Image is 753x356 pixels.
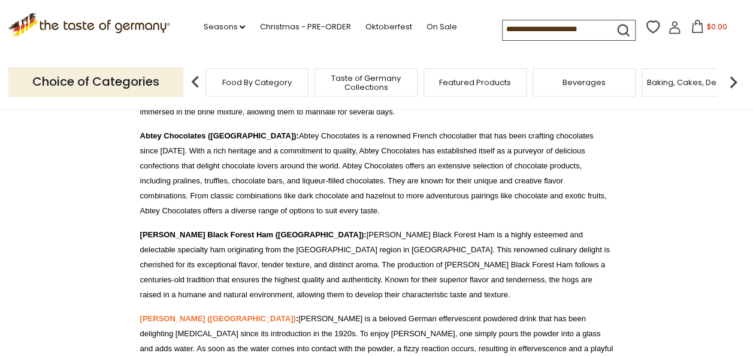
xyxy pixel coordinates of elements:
[222,78,292,87] a: Food By Category
[426,20,456,34] a: On Sale
[203,20,245,34] a: Seasons
[140,47,608,116] span: In the idyllic seaside village of [GEOGRAPHIC_DATA] Sweden the freshest [PERSON_NAME] is turned i...
[140,314,299,323] span: :
[8,67,183,96] p: Choice of Categories
[140,230,610,299] span: [PERSON_NAME] Black Forest Ham is a highly esteemed and delectable specialty ham originating from...
[365,20,412,34] a: Oktoberfest
[140,230,367,239] a: [PERSON_NAME] Black Forest Ham ([GEOGRAPHIC_DATA]):
[439,78,511,87] a: Featured Products
[140,131,299,140] a: Abtey Chocolates ([GEOGRAPHIC_DATA]):
[140,131,607,215] span: Abtey Chocolates is a renowned French chocolatier that has been crafting chocolates since [DATE]....
[259,20,350,34] a: Christmas - PRE-ORDER
[706,22,727,32] span: $0.00
[647,78,740,87] a: Baking, Cakes, Desserts
[140,314,296,323] a: [PERSON_NAME] ([GEOGRAPHIC_DATA])
[684,20,734,38] button: $0.00
[721,70,745,94] img: next arrow
[318,74,414,92] a: Taste of Germany Collections
[563,78,606,87] a: Beverages
[183,70,207,94] img: previous arrow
